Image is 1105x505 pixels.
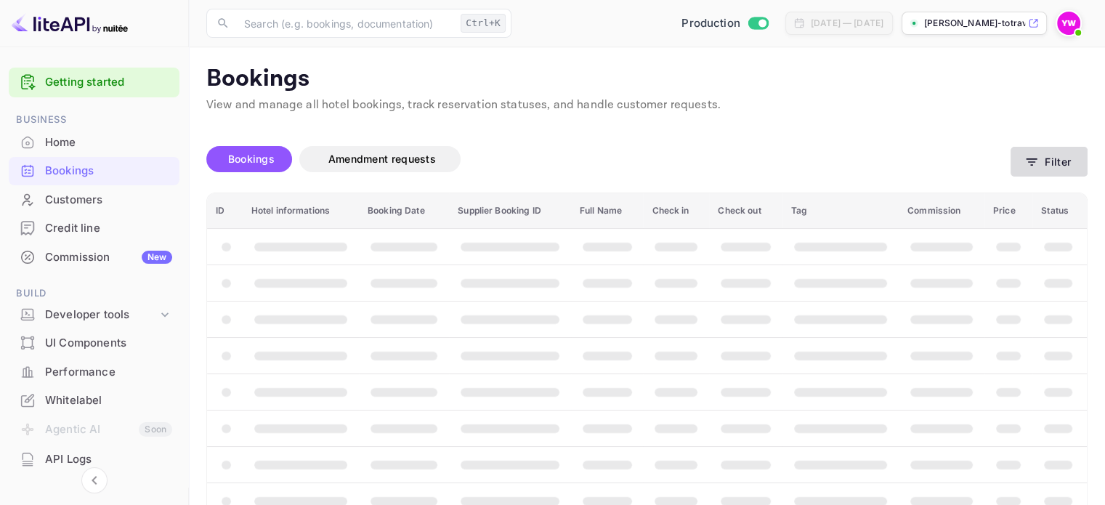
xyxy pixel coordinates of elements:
[643,193,709,229] th: Check in
[45,364,172,381] div: Performance
[9,157,179,184] a: Bookings
[9,387,179,413] a: Whitelabel
[45,220,172,237] div: Credit line
[9,214,179,243] div: Credit line
[328,153,436,165] span: Amendment requests
[9,68,179,97] div: Getting started
[9,286,179,302] span: Build
[676,15,774,32] div: Switch to Sandbox mode
[9,329,179,357] div: UI Components
[207,193,243,229] th: ID
[9,243,179,272] div: CommissionNew
[1057,12,1080,35] img: Yahav Winkler
[9,157,179,185] div: Bookings
[1032,193,1087,229] th: Status
[235,9,455,38] input: Search (e.g. bookings, documentation)
[9,214,179,241] a: Credit line
[9,129,179,157] div: Home
[45,134,172,151] div: Home
[9,358,179,387] div: Performance
[9,358,179,385] a: Performance
[9,302,179,328] div: Developer tools
[461,14,506,33] div: Ctrl+K
[12,12,128,35] img: LiteAPI logo
[206,146,1011,172] div: account-settings tabs
[9,445,179,472] a: API Logs
[243,193,359,229] th: Hotel informations
[709,193,782,229] th: Check out
[1011,147,1088,177] button: Filter
[9,445,179,474] div: API Logs
[449,193,571,229] th: Supplier Booking ID
[206,97,1088,114] p: View and manage all hotel bookings, track reservation statuses, and handle customer requests.
[9,329,179,356] a: UI Components
[9,186,179,214] div: Customers
[899,193,984,229] th: Commission
[984,193,1032,229] th: Price
[45,335,172,352] div: UI Components
[45,74,172,91] a: Getting started
[359,193,449,229] th: Booking Date
[45,249,172,266] div: Commission
[81,467,108,493] button: Collapse navigation
[571,193,644,229] th: Full Name
[9,243,179,270] a: CommissionNew
[228,153,275,165] span: Bookings
[206,65,1088,94] p: Bookings
[45,192,172,209] div: Customers
[9,112,179,128] span: Business
[45,163,172,179] div: Bookings
[45,392,172,409] div: Whitelabel
[9,387,179,415] div: Whitelabel
[142,251,172,264] div: New
[782,193,899,229] th: Tag
[811,17,883,30] div: [DATE] — [DATE]
[9,186,179,213] a: Customers
[681,15,740,32] span: Production
[9,129,179,155] a: Home
[924,17,1025,30] p: [PERSON_NAME]-totravel...
[45,307,158,323] div: Developer tools
[45,451,172,468] div: API Logs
